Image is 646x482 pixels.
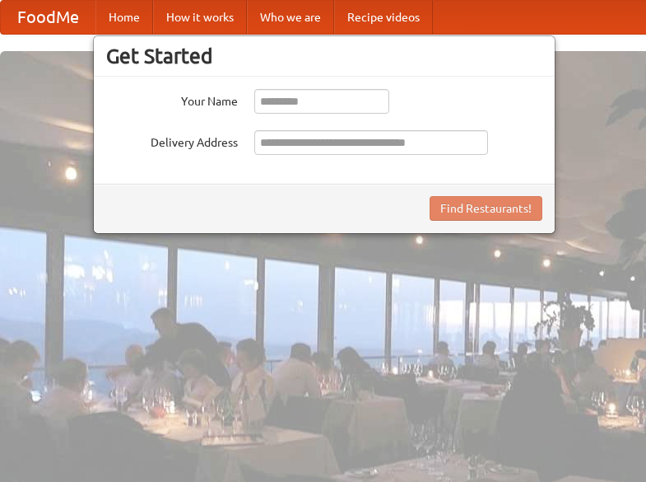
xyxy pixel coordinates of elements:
[106,44,542,68] h3: Get Started
[247,1,334,34] a: Who we are
[95,1,153,34] a: Home
[1,1,95,34] a: FoodMe
[106,130,238,151] label: Delivery Address
[334,1,433,34] a: Recipe videos
[153,1,247,34] a: How it works
[430,196,542,221] button: Find Restaurants!
[106,89,238,110] label: Your Name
